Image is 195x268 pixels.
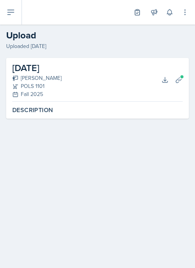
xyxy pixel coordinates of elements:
[6,28,189,42] h2: Upload
[12,61,62,75] h2: [DATE]
[6,42,189,50] div: Uploaded [DATE]
[12,106,183,114] label: Description
[12,90,62,98] div: Fall 2025
[12,74,62,82] div: [PERSON_NAME]
[12,82,62,90] div: POLS 1101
